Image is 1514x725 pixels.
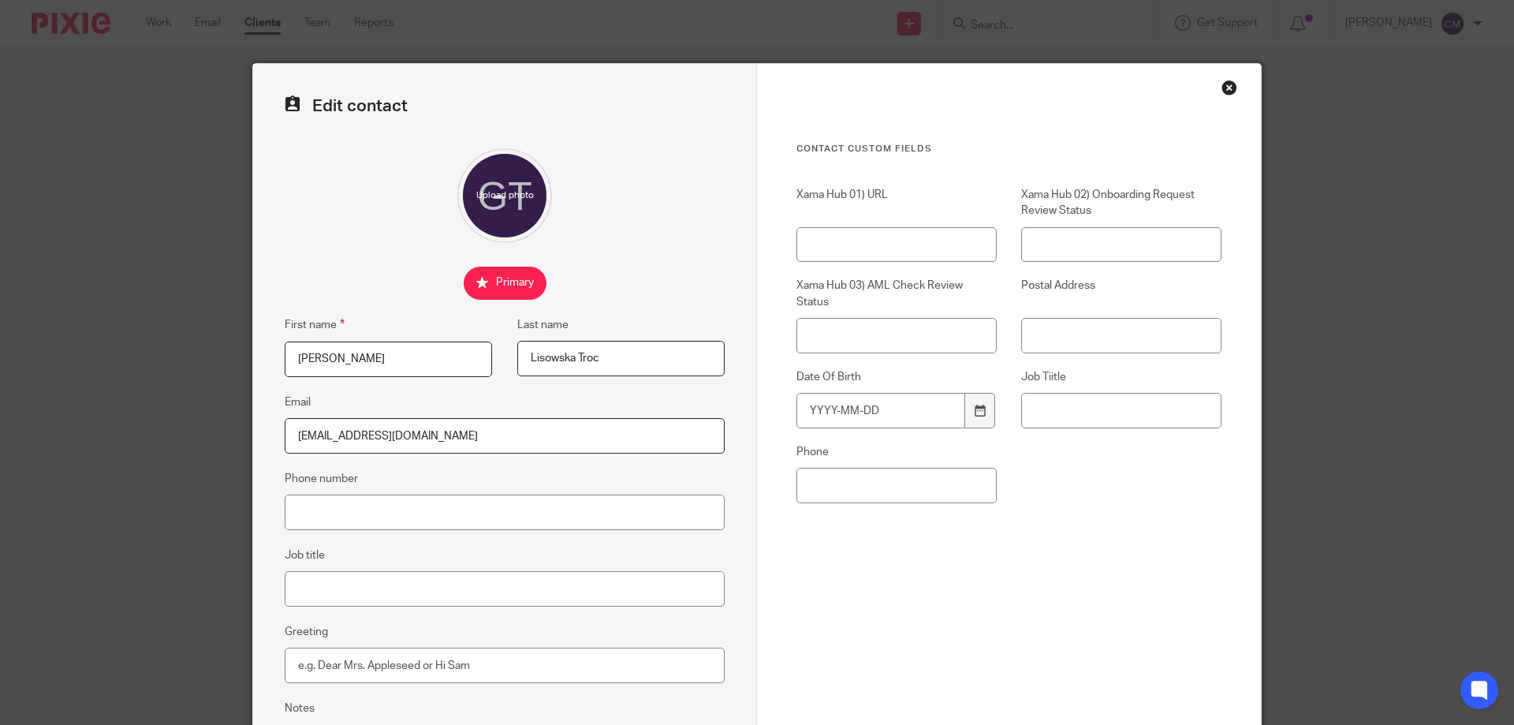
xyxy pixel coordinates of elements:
input: e.g. Dear Mrs. Appleseed or Hi Sam [285,648,725,683]
input: YYYY-MM-DD [796,393,965,428]
label: Greeting [285,624,328,640]
label: Phone number [285,471,358,487]
label: Date Of Birth [796,369,997,385]
label: Job Tiitle [1021,369,1221,385]
label: Job title [285,547,325,563]
h3: Contact Custom fields [796,143,1221,155]
label: Xama Hub 02) Onboarding Request Review Status [1021,187,1221,219]
div: Close this dialog window [1221,80,1237,95]
label: Phone [796,444,997,460]
label: Last name [517,317,569,333]
label: Xama Hub 01) URL [796,187,997,219]
label: Postal Address [1021,278,1221,310]
label: Notes [285,701,315,716]
label: Xama Hub 03) AML Check Review Status [796,278,997,310]
h2: Edit contact [285,95,725,117]
label: Email [285,394,311,410]
label: First name [285,316,345,334]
